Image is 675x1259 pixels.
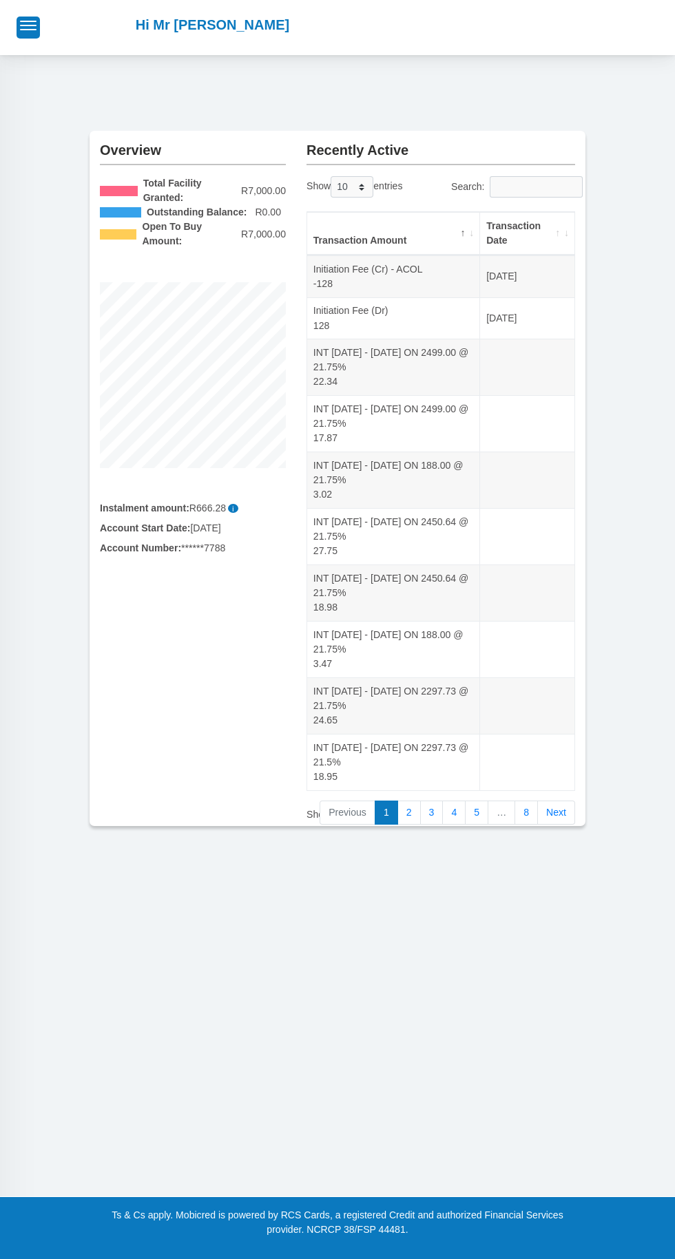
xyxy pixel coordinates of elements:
[241,184,286,198] span: R7,000.00
[420,801,444,825] a: 3
[147,205,247,220] b: Outstanding Balance:
[442,801,466,825] a: 4
[142,220,233,248] b: Open To Buy Amount:
[307,508,480,564] td: INT [DATE] - [DATE] ON 2450.64 @ 21.75% 27.75
[307,621,480,677] td: INT [DATE] - [DATE] ON 188.00 @ 21.75% 3.47
[307,176,402,198] label: Show entries
[100,1208,575,1237] p: Ts & Cs apply. Mobicred is powered by RCS Cards, a registered Credit and authorized Financial Ser...
[100,542,181,553] b: Account Number:
[307,799,406,822] div: Showing 1 to 10 of 71 entries
[307,734,480,790] td: INT [DATE] - [DATE] ON 2297.73 @ 21.5% 18.95
[307,212,480,255] th: Transaction Amount: activate to sort column descending
[397,801,421,825] a: 2
[307,677,480,734] td: INT [DATE] - [DATE] ON 2297.73 @ 21.75% 24.65
[451,176,575,198] label: Search:
[515,801,538,825] a: 8
[90,521,296,536] div: [DATE]
[228,504,238,513] span: i
[480,297,574,339] td: [DATE]
[241,227,286,242] span: R7,000.00
[100,501,286,516] div: R666.28
[100,131,286,158] h2: Overview
[307,131,575,158] h2: Recently Active
[136,17,289,33] h2: Hi Mr [PERSON_NAME]
[307,564,480,621] td: INT [DATE] - [DATE] ON 2450.64 @ 21.75% 18.98
[307,339,480,395] td: INT [DATE] - [DATE] ON 2499.00 @ 21.75% 22.34
[307,255,480,297] td: Initiation Fee (Cr) - ACOL -128
[480,255,574,297] td: [DATE]
[375,801,398,825] a: 1
[143,176,236,205] b: Total Facility Granted:
[331,176,373,198] select: Showentries
[100,502,189,514] b: Instalment amount:
[465,801,488,825] a: 5
[307,297,480,339] td: Initiation Fee (Dr) 128
[307,395,480,452] td: INT [DATE] - [DATE] ON 2499.00 @ 21.75% 17.87
[480,212,574,255] th: Transaction Date: activate to sort column ascending
[537,801,575,825] a: Next
[100,522,190,533] b: Account Start Date:
[490,176,583,198] input: Search:
[307,452,480,508] td: INT [DATE] - [DATE] ON 188.00 @ 21.75% 3.02
[255,205,281,220] span: R0.00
